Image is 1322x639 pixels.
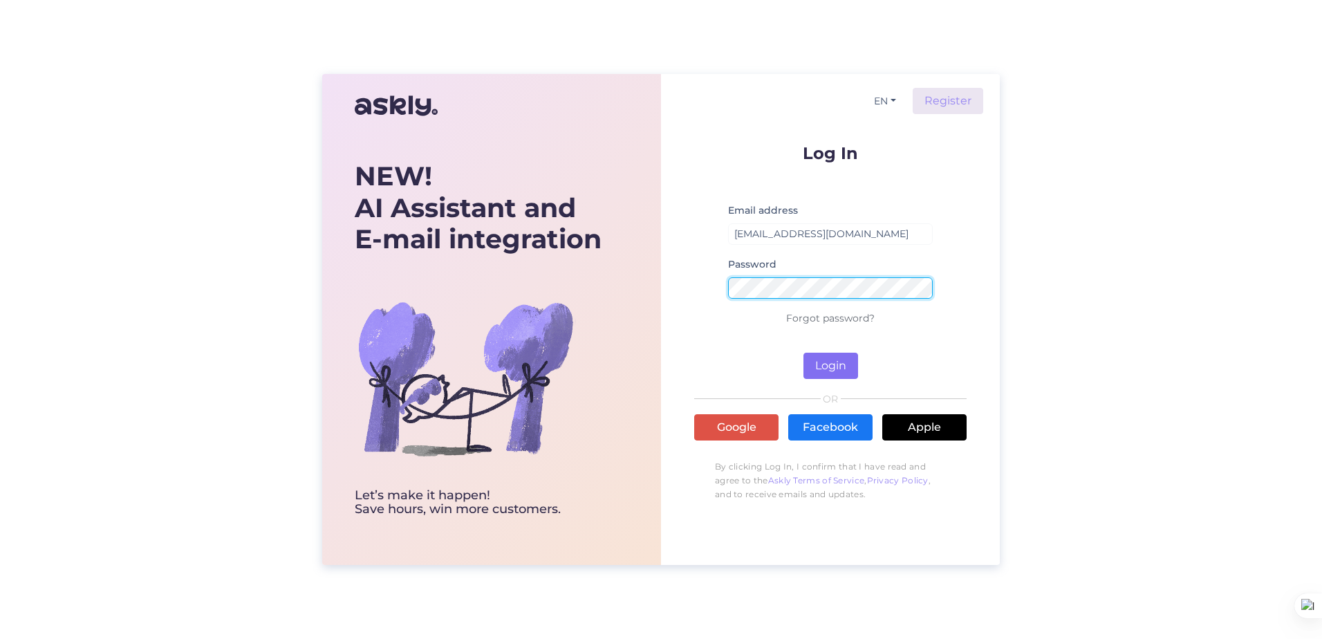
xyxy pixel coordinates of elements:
a: Register [913,88,983,114]
img: Askly [355,89,438,122]
b: NEW! [355,160,432,192]
label: Password [728,257,776,272]
label: Email address [728,203,798,218]
input: Enter email [728,223,933,245]
button: EN [868,91,902,111]
a: Google [694,414,779,441]
img: bg-askly [355,268,576,489]
a: Apple [882,414,967,441]
a: Forgot password? [786,312,875,324]
p: Log In [694,145,967,162]
div: Let’s make it happen! Save hours, win more customers. [355,489,602,517]
p: By clicking Log In, I confirm that I have read and agree to the , , and to receive emails and upd... [694,453,967,508]
span: OR [821,394,841,404]
a: Askly Terms of Service [768,475,865,485]
button: Login [803,353,858,379]
div: AI Assistant and E-mail integration [355,160,602,255]
a: Facebook [788,414,873,441]
a: Privacy Policy [867,475,929,485]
